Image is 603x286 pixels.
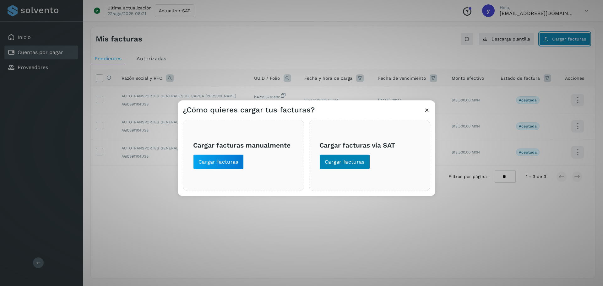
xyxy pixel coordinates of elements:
[319,154,370,169] button: Cargar facturas
[325,158,365,165] span: Cargar facturas
[183,105,315,114] h3: ¿Cómo quieres cargar tus facturas?
[193,141,294,149] h3: Cargar facturas manualmente
[198,158,238,165] span: Cargar facturas
[193,154,244,169] button: Cargar facturas
[319,141,420,149] h3: Cargar facturas vía SAT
